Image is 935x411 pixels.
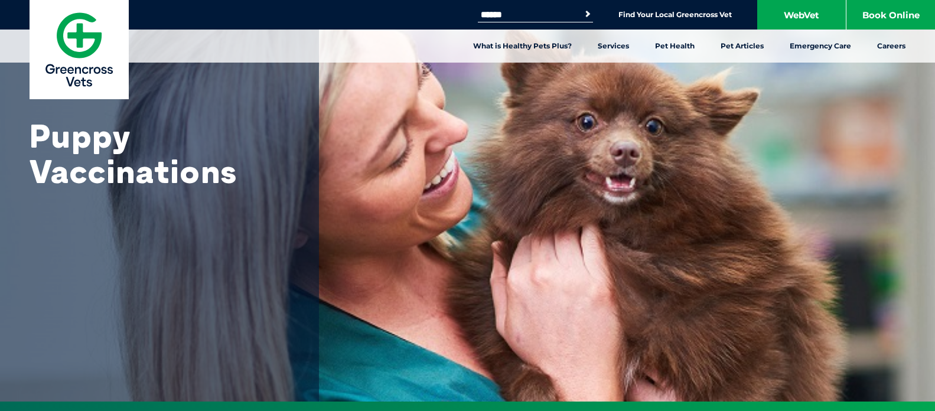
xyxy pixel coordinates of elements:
[585,30,642,63] a: Services
[618,10,732,19] a: Find Your Local Greencross Vet
[864,30,918,63] a: Careers
[642,30,708,63] a: Pet Health
[708,30,777,63] a: Pet Articles
[460,30,585,63] a: What is Healthy Pets Plus?
[582,8,594,20] button: Search
[777,30,864,63] a: Emergency Care
[30,118,289,189] h1: Puppy Vaccinations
